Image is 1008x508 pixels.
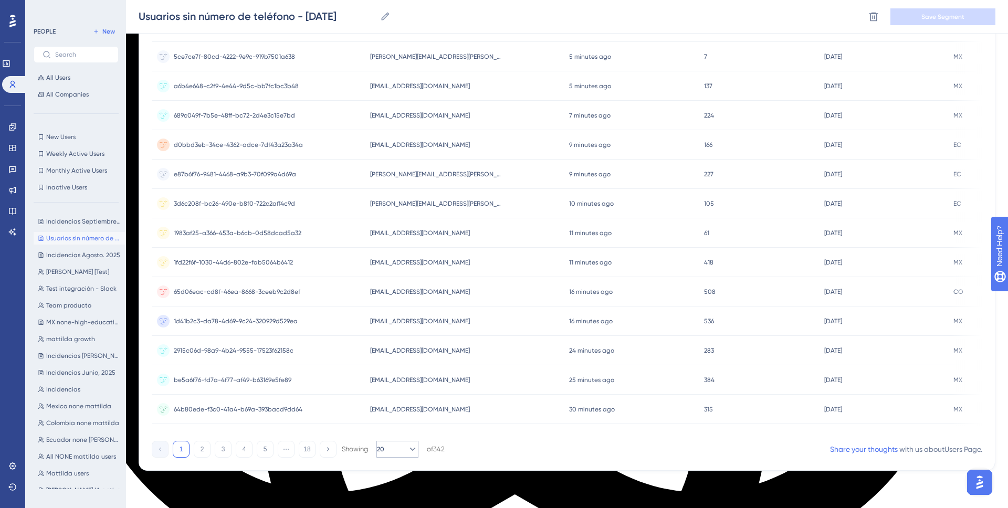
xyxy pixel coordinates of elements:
[174,141,303,149] span: d0bbd3eb-34ce-4362-adce-7df43a23a34a
[174,317,298,325] span: 1d41b2c3-da78-4d69-9c24-320929d529ea
[830,445,898,453] a: Share your thoughts
[46,318,121,326] span: MX none-high-education
[569,317,613,325] time: 16 minutes ago
[370,111,470,120] span: [EMAIL_ADDRESS][DOMAIN_NAME]
[174,170,296,178] span: e87b6f76-9481-4468-a9b3-70f099a4d69a
[34,333,125,345] button: mattilda growth
[215,441,232,458] button: 3
[953,317,962,325] span: MX
[824,347,842,354] time: [DATE]
[34,366,125,379] button: Incidencias Junio, 2025
[174,405,302,414] span: 64b80ede-f3c0-41a4-b69a-393bacd9dd64
[569,200,614,207] time: 10 minutes ago
[34,27,56,36] div: PEOPLE
[34,131,119,143] button: New Users
[370,317,470,325] span: [EMAIL_ADDRESS][DOMAIN_NAME]
[921,13,964,21] span: Save Segment
[34,299,125,312] button: Team producto
[102,27,115,36] span: New
[46,419,119,427] span: Colombia none mattilda
[704,141,712,149] span: 166
[46,166,107,175] span: Monthly Active Users
[569,171,611,178] time: 9 minutes ago
[824,53,842,60] time: [DATE]
[46,73,70,82] span: All Users
[46,335,95,343] span: mattilda growth
[569,288,613,295] time: 16 minutes ago
[569,141,611,149] time: 9 minutes ago
[830,443,982,456] div: with us about Users Page .
[377,445,384,453] span: 20
[704,405,713,414] span: 315
[953,82,962,90] span: MX
[34,164,119,177] button: Monthly Active Users
[704,199,714,208] span: 105
[370,288,470,296] span: [EMAIL_ADDRESS][DOMAIN_NAME]
[34,282,125,295] button: Test integración - Slack
[370,258,470,267] span: [EMAIL_ADDRESS][DOMAIN_NAME]
[704,170,713,178] span: 227
[824,229,842,237] time: [DATE]
[953,199,961,208] span: EC
[953,258,962,267] span: MX
[704,288,716,296] span: 508
[55,51,110,58] input: Search
[34,71,119,84] button: All Users
[34,400,125,412] button: Mexico none mattilda
[34,433,125,446] button: Ecuador none [PERSON_NAME]
[370,346,470,355] span: [EMAIL_ADDRESS][DOMAIN_NAME]
[34,88,119,101] button: All Companies
[34,316,125,329] button: MX none-high-education
[34,484,125,496] button: [PERSON_NAME] IA active
[46,251,120,259] span: Incidencias Agosto. 2025
[569,259,612,266] time: 11 minutes ago
[34,350,125,362] button: Incidencias [PERSON_NAME], 2025
[46,90,89,99] span: All Companies
[569,376,614,384] time: 25 minutes ago
[376,441,418,458] button: 20
[704,258,713,267] span: 418
[174,199,295,208] span: 3d6c208f-bc26-490e-b8f0-722c2aff4c9d
[46,436,121,444] span: Ecuador none [PERSON_NAME]
[370,52,501,61] span: [PERSON_NAME][EMAIL_ADDRESS][PERSON_NAME][DOMAIN_NAME]
[194,441,211,458] button: 2
[370,82,470,90] span: [EMAIL_ADDRESS][DOMAIN_NAME]
[34,467,125,480] button: Mattilda users
[174,258,293,267] span: 1fd22f6f-1030-44d6-802e-fab5064b6412
[370,141,470,149] span: [EMAIL_ADDRESS][DOMAIN_NAME]
[890,8,995,25] button: Save Segment
[569,229,612,237] time: 11 minutes ago
[46,301,91,310] span: Team producto
[427,444,445,454] div: of 342
[34,232,125,245] button: Usuarios sin número de teléfono - [DATE]
[46,234,121,242] span: Usuarios sin número de teléfono - [DATE]
[824,317,842,325] time: [DATE]
[25,3,66,15] span: Need Help?
[236,441,253,458] button: 4
[704,346,714,355] span: 283
[824,288,842,295] time: [DATE]
[278,441,295,458] button: ⋯
[34,417,125,429] button: Colombia none mattilda
[824,141,842,149] time: [DATE]
[953,405,962,414] span: MX
[34,450,125,463] button: All NONE mattilda users
[174,52,295,61] span: 5ce7ce7f-80cd-4222-9e9c-919b7501a638
[46,368,115,377] span: Incidencias Junio, 2025
[824,376,842,384] time: [DATE]
[953,141,961,149] span: EC
[173,441,190,458] button: 1
[174,346,293,355] span: 2915c06d-98a9-4b24-9555-17523f62158c
[569,347,614,354] time: 24 minutes ago
[569,406,615,413] time: 30 minutes ago
[299,441,316,458] button: 18
[824,171,842,178] time: [DATE]
[953,229,962,237] span: MX
[89,25,119,38] button: New
[46,133,76,141] span: New Users
[34,147,119,160] button: Weekly Active Users
[824,259,842,266] time: [DATE]
[34,249,125,261] button: Incidencias Agosto. 2025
